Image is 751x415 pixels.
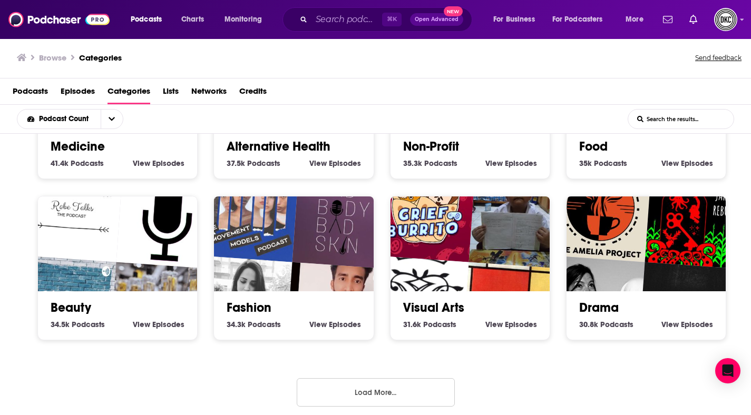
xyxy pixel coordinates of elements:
[101,110,123,129] button: open menu
[382,13,402,26] span: ⌘ K
[329,159,361,168] span: Episodes
[444,6,463,16] span: New
[579,320,598,329] span: 30.8k
[410,13,463,26] button: Open AdvancedNew
[152,159,184,168] span: Episodes
[116,167,219,269] img: perfumetalk
[714,8,737,31] button: Show profile menu
[21,160,123,262] img: Robe Talks The Podcast
[239,83,267,104] a: Credits
[51,300,91,315] a: Beauty
[424,159,457,168] span: Podcasts
[714,8,737,31] span: Logged in as DKCMediatech
[51,320,70,329] span: 34.5k
[248,320,281,329] span: Podcasts
[292,167,395,269] div: Bad Body Bad Skin
[415,17,459,22] span: Open Advanced
[51,320,105,329] a: 34.5k Beauty Podcasts
[311,11,382,28] input: Search podcasts, credits, & more...
[329,320,361,329] span: Episodes
[133,320,150,329] span: View
[309,320,361,329] a: View Fashion Episodes
[163,83,179,104] a: Lists
[309,159,327,168] span: View
[600,320,633,329] span: Podcasts
[659,11,677,28] a: Show notifications dropdown
[403,300,464,315] a: Visual Arts
[661,320,713,329] a: View Drama Episodes
[8,9,110,29] a: Podchaser - Follow, Share and Rate Podcasts
[133,159,150,168] span: View
[505,320,537,329] span: Episodes
[692,51,745,65] button: Send feedback
[681,320,713,329] span: Episodes
[191,83,227,104] a: Networks
[661,159,713,168] a: View Food Episodes
[661,159,679,168] span: View
[423,320,456,329] span: Podcasts
[197,160,299,262] img: The Movement Models Podcast
[486,11,548,28] button: open menu
[152,320,184,329] span: Episodes
[227,139,330,154] a: Alternative Health
[579,159,627,168] a: 35k Food Podcasts
[297,378,455,407] button: Load More...
[485,159,503,168] span: View
[225,12,262,27] span: Monitoring
[685,11,701,28] a: Show notifications dropdown
[469,167,571,269] img: Aryasatya
[485,159,537,168] a: View Non-Profit Episodes
[131,12,162,27] span: Podcasts
[579,320,633,329] a: 30.8k Drama Podcasts
[545,11,618,28] button: open menu
[174,11,210,28] a: Charts
[485,320,537,329] a: View Visual Arts Episodes
[247,159,280,168] span: Podcasts
[39,115,92,123] span: Podcast Count
[661,320,679,329] span: View
[579,300,619,315] a: Drama
[403,159,457,168] a: 35.3k Non-Profit Podcasts
[17,115,101,123] button: open menu
[227,159,245,168] span: 37.5k
[72,320,105,329] span: Podcasts
[594,159,627,168] span: Podcasts
[292,7,482,32] div: Search podcasts, credits, & more...
[133,320,184,329] a: View Beauty Episodes
[227,320,246,329] span: 34.3k
[715,358,740,383] div: Open Intercom Messenger
[681,159,713,168] span: Episodes
[61,83,95,104] a: Episodes
[626,12,643,27] span: More
[550,160,652,262] img: The Amelia Project
[403,320,421,329] span: 31.6k
[579,139,608,154] a: Food
[17,109,140,129] h2: Choose List sort
[618,11,657,28] button: open menu
[403,159,422,168] span: 35.3k
[714,8,737,31] img: User Profile
[645,167,747,269] img: Jar of Rebuke
[485,320,503,329] span: View
[309,320,327,329] span: View
[227,159,280,168] a: 37.5k Alternative Health Podcasts
[181,12,204,27] span: Charts
[79,53,122,63] a: Categories
[71,159,104,168] span: Podcasts
[123,11,175,28] button: open menu
[108,83,150,104] a: Categories
[403,320,456,329] a: 31.6k Visual Arts Podcasts
[227,300,271,315] a: Fashion
[217,11,276,28] button: open menu
[13,83,48,104] a: Podcasts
